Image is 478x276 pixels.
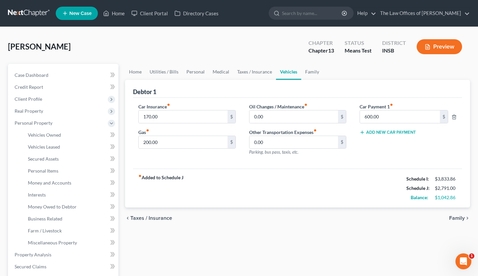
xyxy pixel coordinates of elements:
[338,136,346,149] div: $
[138,129,149,136] label: Gas
[469,253,474,259] span: 1
[128,7,171,19] a: Client Portal
[23,165,118,177] a: Personal Items
[28,216,62,221] span: Business Related
[138,174,142,178] i: fiber_manual_record
[228,110,236,123] div: $
[139,110,227,123] input: --
[9,261,118,273] a: Secured Claims
[28,192,46,198] span: Interests
[435,194,457,201] div: $1,042.86
[354,7,376,19] a: Help
[28,180,71,186] span: Money and Accounts
[23,237,118,249] a: Miscellaneous Property
[249,149,299,155] span: Parking, bus pass, taxis, etc.
[345,39,372,47] div: Status
[23,225,118,237] a: Farm / Livestock
[28,204,77,209] span: Money Owed to Debtor
[9,81,118,93] a: Credit Report
[304,103,307,106] i: fiber_manual_record
[382,39,406,47] div: District
[455,253,471,269] iframe: Intercom live chat
[23,177,118,189] a: Money and Accounts
[15,108,43,114] span: Real Property
[125,215,130,221] i: chevron_left
[308,47,334,55] div: Chapter
[411,195,428,200] strong: Balance:
[328,47,334,54] span: 13
[360,110,440,123] input: --
[138,174,183,202] strong: Added to Schedule J
[133,88,156,96] div: Debtor 1
[28,132,61,138] span: Vehicles Owned
[23,141,118,153] a: Vehicles Leased
[249,136,338,149] input: --
[69,11,92,16] span: New Case
[406,185,430,191] strong: Schedule J:
[449,215,470,221] button: Family chevron_right
[15,96,42,102] span: Client Profile
[23,201,118,213] a: Money Owed to Debtor
[440,110,448,123] div: $
[171,7,222,19] a: Directory Cases
[406,176,429,182] strong: Schedule I:
[233,64,276,80] a: Taxes / Insurance
[9,69,118,81] a: Case Dashboard
[15,252,51,257] span: Property Analysis
[182,64,209,80] a: Personal
[282,7,343,19] input: Search by name...
[465,215,470,221] i: chevron_right
[228,136,236,149] div: $
[249,103,307,110] label: Oil Changes / Maintenance
[276,64,301,80] a: Vehicles
[28,144,60,150] span: Vehicles Leased
[390,103,393,106] i: fiber_manual_record
[130,215,172,221] span: Taxes / Insurance
[28,156,59,162] span: Secured Assets
[356,103,460,110] label: Car Payment 1
[15,84,43,90] span: Credit Report
[9,249,118,261] a: Property Analysis
[449,215,465,221] span: Family
[138,103,170,110] label: Car Insurance
[23,129,118,141] a: Vehicles Owned
[100,7,128,19] a: Home
[125,215,172,221] button: chevron_left Taxes / Insurance
[8,42,71,51] span: [PERSON_NAME]
[338,110,346,123] div: $
[308,39,334,47] div: Chapter
[15,264,46,269] span: Secured Claims
[125,64,146,80] a: Home
[146,129,149,132] i: fiber_manual_record
[209,64,233,80] a: Medical
[249,129,317,136] label: Other Transportation Expenses
[377,7,470,19] a: The Law Offices of [PERSON_NAME]
[382,47,406,55] div: INSB
[23,213,118,225] a: Business Related
[417,39,462,54] button: Preview
[360,130,416,135] button: Add New Car Payment
[167,103,170,106] i: fiber_manual_record
[15,72,48,78] span: Case Dashboard
[146,64,182,80] a: Utilities / Bills
[249,110,338,123] input: --
[28,228,62,233] span: Farm / Livestock
[139,136,227,149] input: --
[301,64,323,80] a: Family
[345,47,372,55] div: Means Test
[23,189,118,201] a: Interests
[313,129,317,132] i: fiber_manual_record
[15,120,52,126] span: Personal Property
[28,168,58,174] span: Personal Items
[435,185,457,192] div: $2,791.00
[23,153,118,165] a: Secured Assets
[435,176,457,182] div: $3,833.86
[28,240,77,245] span: Miscellaneous Property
